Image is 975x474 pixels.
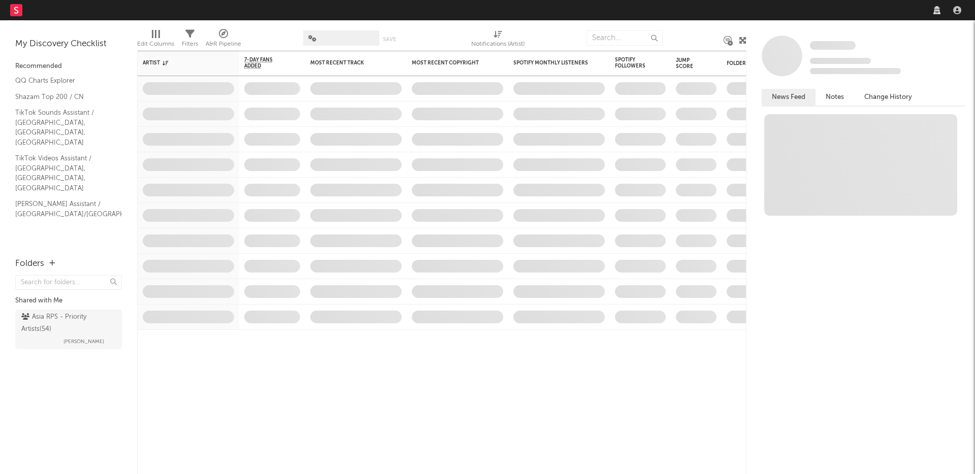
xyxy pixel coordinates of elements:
[137,25,174,55] div: Edit Columns
[762,89,816,106] button: News Feed
[137,38,174,50] div: Edit Columns
[810,68,901,74] span: 0 fans last week
[206,38,241,50] div: A&R Pipeline
[15,91,112,103] a: Shazam Top 200 / CN
[206,25,241,55] div: A&R Pipeline
[15,295,122,307] div: Shared with Me
[727,60,803,66] div: Folders
[15,275,122,290] input: Search for folders...
[513,60,590,66] div: Spotify Monthly Listeners
[383,37,396,42] button: Save
[182,25,198,55] div: Filters
[15,38,122,50] div: My Discovery Checklist
[854,89,922,106] button: Change History
[615,57,651,69] div: Spotify Followers
[810,41,856,51] a: Some Artist
[15,75,112,86] a: QQ Charts Explorer
[244,57,285,69] span: 7-Day Fans Added
[810,41,856,50] span: Some Artist
[412,60,488,66] div: Most Recent Copyright
[63,335,104,348] span: [PERSON_NAME]
[15,258,44,270] div: Folders
[676,57,701,70] div: Jump Score
[587,30,663,46] input: Search...
[15,153,112,193] a: TikTok Videos Assistant / [GEOGRAPHIC_DATA], [GEOGRAPHIC_DATA], [GEOGRAPHIC_DATA]
[471,25,525,55] div: Notifications (Artist)
[15,198,226,219] a: [PERSON_NAME] Assistant / [GEOGRAPHIC_DATA]/[GEOGRAPHIC_DATA]/[GEOGRAPHIC_DATA]
[15,107,112,148] a: TikTok Sounds Assistant / [GEOGRAPHIC_DATA], [GEOGRAPHIC_DATA], [GEOGRAPHIC_DATA]
[471,38,525,50] div: Notifications (Artist)
[310,60,386,66] div: Most Recent Track
[810,58,871,64] span: Tracking Since: [DATE]
[21,311,113,335] div: Asia RPS - Priority Artists ( 54 )
[182,38,198,50] div: Filters
[15,310,122,349] a: Asia RPS - Priority Artists(54)[PERSON_NAME]
[816,89,854,106] button: Notes
[143,60,219,66] div: Artist
[15,60,122,73] div: Recommended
